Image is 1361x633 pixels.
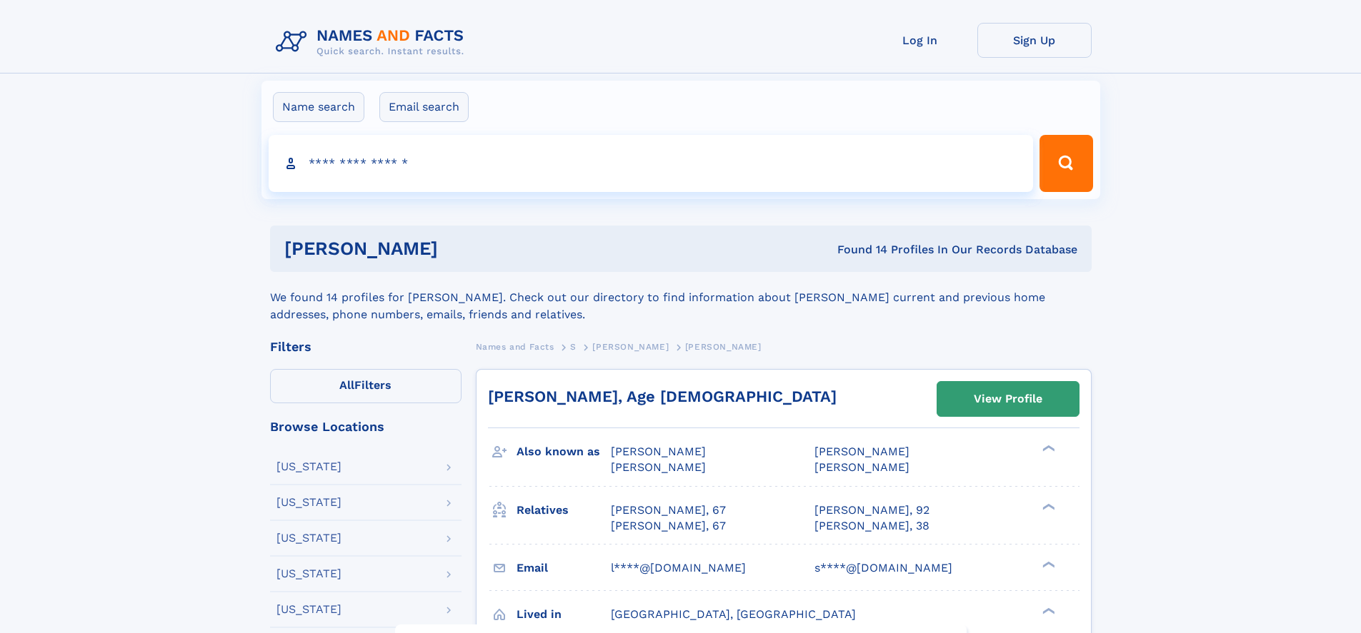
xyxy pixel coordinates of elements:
[276,532,342,544] div: [US_STATE]
[1039,606,1056,615] div: ❯
[570,338,577,355] a: S
[685,342,762,352] span: [PERSON_NAME]
[611,607,856,621] span: [GEOGRAPHIC_DATA], [GEOGRAPHIC_DATA]
[276,604,342,615] div: [US_STATE]
[276,461,342,472] div: [US_STATE]
[814,460,909,474] span: [PERSON_NAME]
[270,340,462,353] div: Filters
[863,23,977,58] a: Log In
[276,568,342,579] div: [US_STATE]
[270,420,462,433] div: Browse Locations
[611,445,706,458] span: [PERSON_NAME]
[814,502,929,518] a: [PERSON_NAME], 92
[1039,444,1056,453] div: ❯
[570,342,577,352] span: S
[611,502,726,518] a: [PERSON_NAME], 67
[517,602,611,627] h3: Lived in
[814,518,929,534] a: [PERSON_NAME], 38
[517,498,611,522] h3: Relatives
[977,23,1092,58] a: Sign Up
[1040,135,1092,192] button: Search Button
[476,338,554,355] a: Names and Facts
[1039,559,1056,569] div: ❯
[611,460,706,474] span: [PERSON_NAME]
[814,445,909,458] span: [PERSON_NAME]
[270,369,462,403] label: Filters
[269,135,1034,192] input: search input
[937,382,1079,416] a: View Profile
[339,378,354,392] span: All
[517,440,611,464] h3: Also known as
[592,342,669,352] span: [PERSON_NAME]
[273,92,364,122] label: Name search
[974,383,1042,415] div: View Profile
[611,518,726,534] a: [PERSON_NAME], 67
[1039,502,1056,511] div: ❯
[284,240,638,258] h1: [PERSON_NAME]
[276,497,342,508] div: [US_STATE]
[379,92,469,122] label: Email search
[488,388,837,405] a: [PERSON_NAME], Age [DEMOGRAPHIC_DATA]
[517,556,611,580] h3: Email
[270,272,1092,323] div: We found 14 profiles for [PERSON_NAME]. Check out our directory to find information about [PERSON...
[637,242,1077,258] div: Found 14 Profiles In Our Records Database
[270,23,476,61] img: Logo Names and Facts
[592,338,669,355] a: [PERSON_NAME]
